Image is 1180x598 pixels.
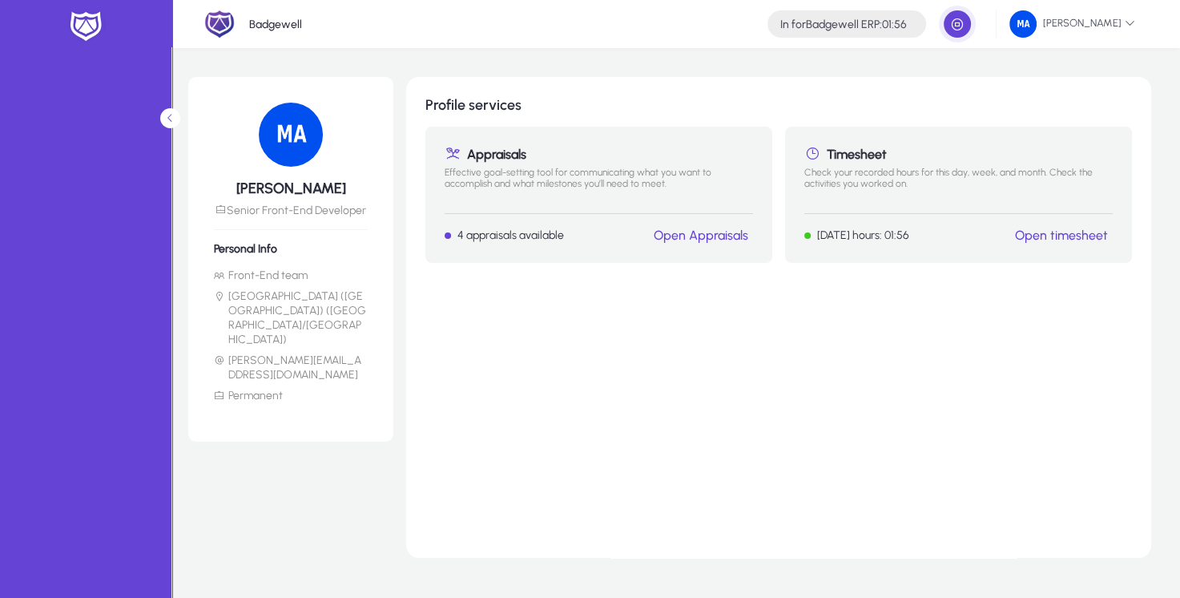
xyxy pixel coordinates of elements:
[780,18,806,31] span: In for
[249,18,302,31] p: Badgewell
[1010,227,1113,244] button: Open timesheet
[654,228,748,243] a: Open Appraisals
[880,18,882,31] span: :
[214,242,368,256] h6: Personal Info
[214,180,368,197] h5: [PERSON_NAME]
[457,228,564,242] p: 4 appraisals available
[214,204,368,217] p: Senior Front-End Developer
[66,10,106,43] img: white-logo.png
[214,269,368,283] li: Front-End team
[997,10,1148,38] button: [PERSON_NAME]
[804,146,1113,162] h1: Timesheet
[204,9,235,39] img: 2.png
[214,289,368,347] li: [GEOGRAPHIC_DATA] ([GEOGRAPHIC_DATA]) ([GEOGRAPHIC_DATA]/[GEOGRAPHIC_DATA])
[649,227,753,244] button: Open Appraisals
[214,354,368,382] li: [PERSON_NAME][EMAIL_ADDRESS][DOMAIN_NAME]
[425,96,1132,114] h1: Profile services
[259,103,323,167] img: 34.png
[882,18,907,31] span: 01:56
[1009,10,1037,38] img: 34.png
[780,18,907,31] h4: Badgewell ERP
[817,228,909,242] p: [DATE] hours: 01:56
[1009,10,1135,38] span: [PERSON_NAME]
[445,146,753,162] h1: Appraisals
[804,167,1113,200] p: Check your recorded hours for this day, week, and month. Check the activities you worked on.
[1015,228,1108,243] a: Open timesheet
[214,389,368,403] li: Permanent
[445,167,753,200] p: Effective goal-setting tool for communicating what you want to accomplish and what milestones you...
